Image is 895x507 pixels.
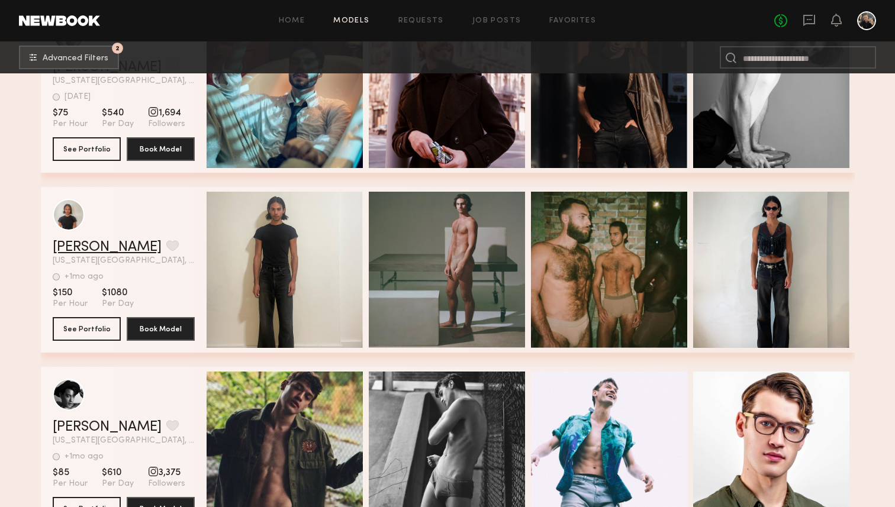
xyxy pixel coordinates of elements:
[53,137,121,161] button: See Portfolio
[53,299,88,309] span: Per Hour
[53,77,195,85] span: [US_STATE][GEOGRAPHIC_DATA], [GEOGRAPHIC_DATA]
[148,467,185,479] span: 3,375
[43,54,108,63] span: Advanced Filters
[549,17,596,25] a: Favorites
[472,17,521,25] a: Job Posts
[333,17,369,25] a: Models
[53,437,195,445] span: [US_STATE][GEOGRAPHIC_DATA], [GEOGRAPHIC_DATA]
[148,479,185,489] span: Followers
[53,479,88,489] span: Per Hour
[148,107,185,119] span: 1,694
[127,137,195,161] button: Book Model
[127,317,195,341] button: Book Model
[53,287,88,299] span: $150
[279,17,305,25] a: Home
[115,46,120,51] span: 2
[53,107,88,119] span: $75
[148,119,185,130] span: Followers
[53,467,88,479] span: $85
[102,299,134,309] span: Per Day
[65,453,104,461] div: +1mo ago
[19,46,119,69] button: 2Advanced Filters
[102,467,134,479] span: $610
[102,119,134,130] span: Per Day
[102,107,134,119] span: $540
[65,93,91,101] div: [DATE]
[53,317,121,341] button: See Portfolio
[65,273,104,281] div: +1mo ago
[398,17,444,25] a: Requests
[53,257,195,265] span: [US_STATE][GEOGRAPHIC_DATA], [GEOGRAPHIC_DATA]
[53,420,162,434] a: [PERSON_NAME]
[53,119,88,130] span: Per Hour
[53,240,162,254] a: [PERSON_NAME]
[102,479,134,489] span: Per Day
[102,287,134,299] span: $1080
